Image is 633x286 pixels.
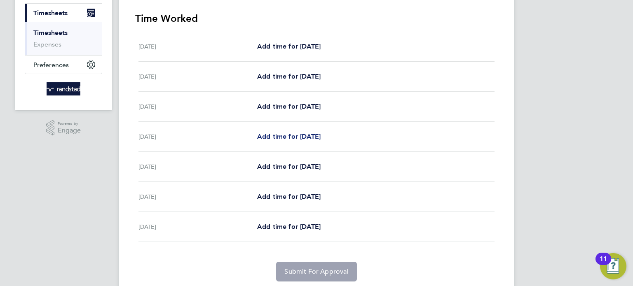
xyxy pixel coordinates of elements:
span: Add time for [DATE] [257,72,321,80]
div: [DATE] [138,102,257,112]
a: Powered byEngage [46,120,81,136]
h3: Time Worked [135,12,498,25]
a: Add time for [DATE] [257,162,321,172]
span: Add time for [DATE] [257,163,321,170]
a: Add time for [DATE] [257,72,321,81]
a: Add time for [DATE] [257,192,321,202]
button: Preferences [25,56,102,74]
div: [DATE] [138,162,257,172]
div: [DATE] [138,72,257,81]
a: Add time for [DATE] [257,132,321,142]
span: Timesheets [33,9,68,17]
span: Add time for [DATE] [257,193,321,200]
span: Powered by [58,120,81,127]
button: Open Resource Center, 11 new notifications [600,253,626,279]
span: Engage [58,127,81,134]
div: 11 [600,259,607,270]
a: Add time for [DATE] [257,102,321,112]
span: Add time for [DATE] [257,42,321,50]
a: Add time for [DATE] [257,42,321,51]
a: Expenses [33,40,61,48]
button: Timesheets [25,4,102,22]
img: randstad-logo-retina.png [47,82,81,95]
div: [DATE] [138,192,257,202]
span: Add time for [DATE] [257,133,321,140]
span: Add time for [DATE] [257,102,321,110]
div: [DATE] [138,222,257,232]
a: Timesheets [33,29,68,37]
div: [DATE] [138,132,257,142]
div: [DATE] [138,42,257,51]
span: Preferences [33,61,69,69]
a: Add time for [DATE] [257,222,321,232]
a: Go to home page [25,82,102,95]
div: Timesheets [25,22,102,55]
span: Add time for [DATE] [257,223,321,230]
